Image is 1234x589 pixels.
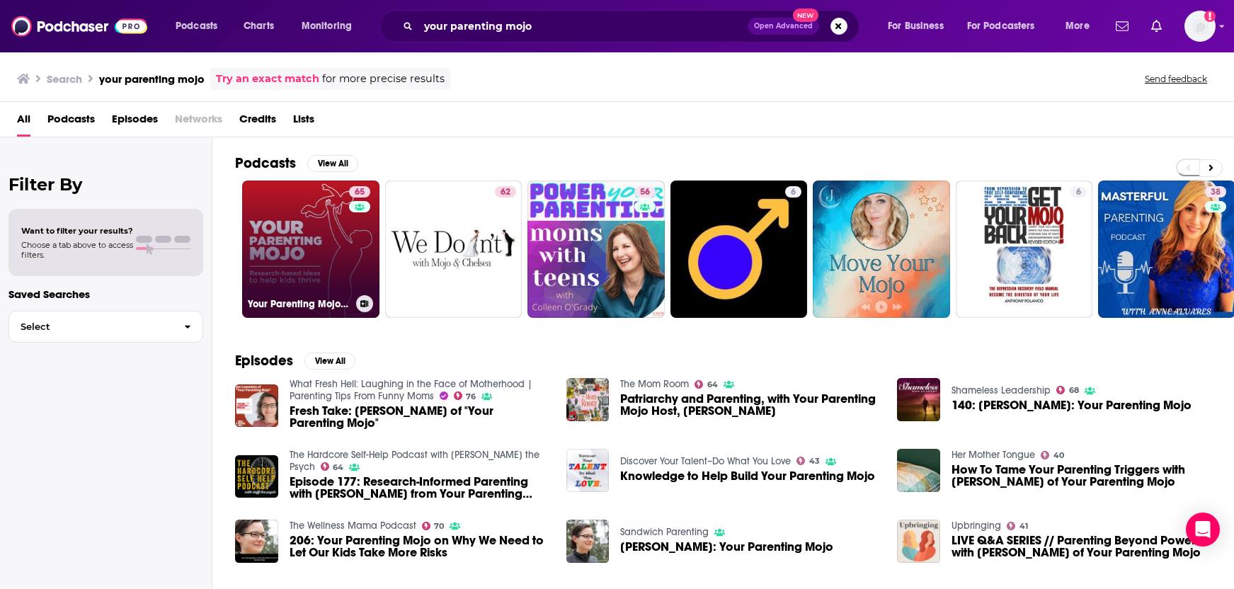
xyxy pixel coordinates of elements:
[796,457,820,465] a: 43
[785,186,801,198] a: 6
[166,15,236,38] button: open menu
[620,393,880,417] span: Patriarchy and Parenting, with Your Parenting Mojo Host, [PERSON_NAME]
[620,541,833,553] span: [PERSON_NAME]: Your Parenting Mojo
[527,181,665,318] a: 56
[1069,387,1079,394] span: 68
[952,534,1211,559] span: LIVE Q&A SERIES // Parenting Beyond Power with [PERSON_NAME] of Your Parenting Mojo
[235,352,355,370] a: EpisodesView All
[47,108,95,137] a: Podcasts
[566,449,610,492] a: Knowledge to Help Build Your Parenting Mojo
[112,108,158,137] a: Episodes
[967,16,1035,36] span: For Podcasters
[1076,185,1081,200] span: 6
[235,520,278,563] img: 206: Your Parenting Mojo on Why We Need to Let Our Kids Take More Risks
[17,108,30,137] a: All
[47,72,82,86] h3: Search
[244,16,274,36] span: Charts
[1041,451,1064,459] a: 40
[418,15,748,38] input: Search podcasts, credits, & more...
[9,322,173,331] span: Select
[307,155,358,172] button: View All
[235,352,293,370] h2: Episodes
[290,378,532,402] a: What Fresh Hell: Laughing in the Face of Motherhood | Parenting Tips From Funny Moms
[952,464,1211,488] span: How To Tame Your Parenting Triggers with [PERSON_NAME] of Your Parenting Mojo
[304,353,355,370] button: View All
[290,520,416,532] a: The Wellness Mama Podcast
[670,181,808,318] a: 6
[620,378,689,390] a: The Mom Room
[235,154,296,172] h2: Podcasts
[1204,11,1216,22] svg: Add a profile image
[634,186,656,198] a: 56
[239,108,276,137] a: Credits
[888,16,944,36] span: For Business
[235,384,278,428] a: Fresh Take: Jen Lumanlan of "Your Parenting Mojo"
[1007,522,1028,530] a: 41
[793,8,818,22] span: New
[754,23,813,30] span: Open Advanced
[1184,11,1216,42] img: User Profile
[293,108,314,137] a: Lists
[952,399,1192,411] a: 140: Jen Lumanlan: Your Parenting Mojo
[21,226,133,236] span: Want to filter your results?
[466,394,476,400] span: 76
[454,391,476,400] a: 76
[620,470,875,482] a: Knowledge to Help Build Your Parenting Mojo
[897,520,940,563] img: LIVE Q&A SERIES // Parenting Beyond Power with Jen Lumanlan of Your Parenting Mojo
[11,13,147,40] img: Podchaser - Follow, Share and Rate Podcasts
[495,186,516,198] a: 62
[1056,15,1107,38] button: open menu
[248,298,350,310] h3: Your Parenting Mojo - Respectful, research-based parenting ideas to help kids thrive
[956,181,1093,318] a: 6
[290,449,539,473] a: The Hardcore Self-Help Podcast with Duff the Psych
[1211,185,1221,200] span: 38
[566,520,610,563] a: Jen Lumanlan: Your Parenting Mojo
[349,186,370,198] a: 65
[321,462,344,471] a: 64
[176,16,217,36] span: Podcasts
[566,378,610,421] img: Patriarchy and Parenting, with Your Parenting Mojo Host, Jen Lumanlan
[99,72,205,86] h3: your parenting mojo
[234,15,282,38] a: Charts
[1053,452,1064,459] span: 40
[897,378,940,421] img: 140: Jen Lumanlan: Your Parenting Mojo
[1141,73,1211,85] button: Send feedback
[620,393,880,417] a: Patriarchy and Parenting, with Your Parenting Mojo Host, Jen Lumanlan
[1184,11,1216,42] button: Show profile menu
[290,405,549,429] a: Fresh Take: Jen Lumanlan of "Your Parenting Mojo"
[1146,14,1167,38] a: Show notifications dropdown
[242,181,379,318] a: 65Your Parenting Mojo - Respectful, research-based parenting ideas to help kids thrive
[952,399,1192,411] span: 140: [PERSON_NAME]: Your Parenting Mojo
[695,380,718,389] a: 64
[1186,513,1220,547] div: Open Intercom Messenger
[1070,186,1087,198] a: 6
[620,455,791,467] a: Discover Your Talent–Do What You Love
[235,455,278,498] img: Episode 177: Research-Informed Parenting with Jen Lumanlan from Your Parenting Mojo
[1205,186,1226,198] a: 38
[355,185,365,200] span: 65
[897,449,940,492] img: How To Tame Your Parenting Triggers with Jen Lumalan of Your Parenting Mojo
[322,71,445,87] span: for more precise results
[952,520,1001,532] a: Upbringing
[958,15,1056,38] button: open menu
[1110,14,1134,38] a: Show notifications dropdown
[878,15,961,38] button: open menu
[8,311,203,343] button: Select
[290,534,549,559] a: 206: Your Parenting Mojo on Why We Need to Let Our Kids Take More Risks
[290,405,549,429] span: Fresh Take: [PERSON_NAME] of "Your Parenting Mojo"
[952,449,1035,461] a: Her Mother Tongue
[21,240,133,260] span: Choose a tab above to access filters.
[385,181,522,318] a: 62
